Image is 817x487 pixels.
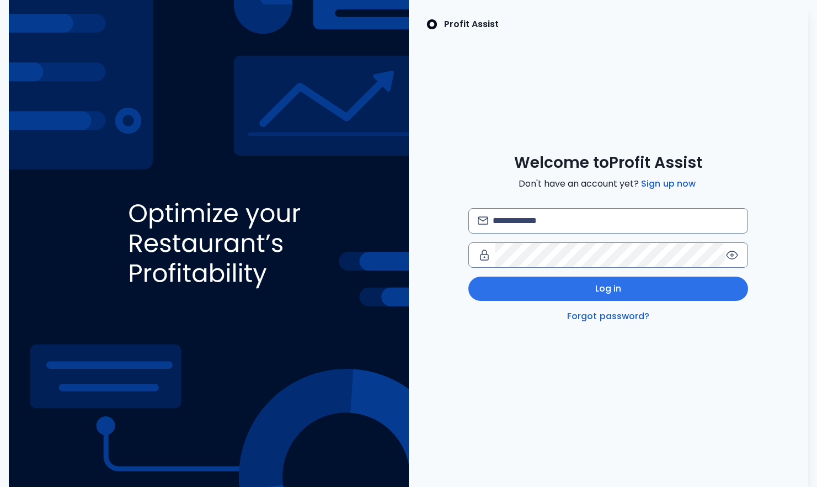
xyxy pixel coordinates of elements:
a: Sign up now [639,177,698,190]
img: email [478,216,488,225]
a: Forgot password? [565,310,652,323]
span: Welcome to Profit Assist [514,153,702,173]
span: Log in [595,282,622,295]
img: SpotOn Logo [426,18,437,31]
p: Profit Assist [444,18,499,31]
span: Don't have an account yet? [519,177,698,190]
button: Log in [468,277,748,301]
